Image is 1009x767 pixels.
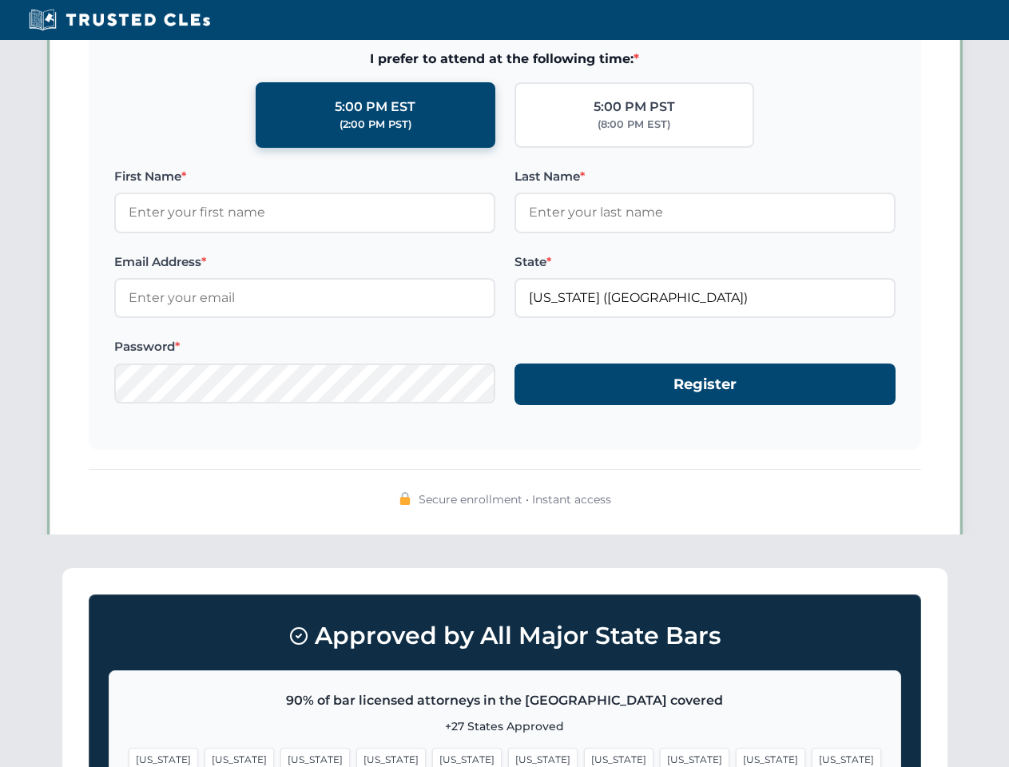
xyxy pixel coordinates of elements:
[514,167,896,186] label: Last Name
[24,8,215,32] img: Trusted CLEs
[114,278,495,318] input: Enter your email
[399,492,411,505] img: 🔒
[114,252,495,272] label: Email Address
[514,364,896,406] button: Register
[129,690,881,711] p: 90% of bar licensed attorneys in the [GEOGRAPHIC_DATA] covered
[514,278,896,318] input: Arizona (AZ)
[114,167,495,186] label: First Name
[114,193,495,232] input: Enter your first name
[335,97,415,117] div: 5:00 PM EST
[419,491,611,508] span: Secure enrollment • Instant access
[129,717,881,735] p: +27 States Approved
[594,97,675,117] div: 5:00 PM PST
[514,193,896,232] input: Enter your last name
[114,337,495,356] label: Password
[598,117,670,133] div: (8:00 PM EST)
[114,49,896,70] span: I prefer to attend at the following time:
[340,117,411,133] div: (2:00 PM PST)
[514,252,896,272] label: State
[109,614,901,658] h3: Approved by All Major State Bars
